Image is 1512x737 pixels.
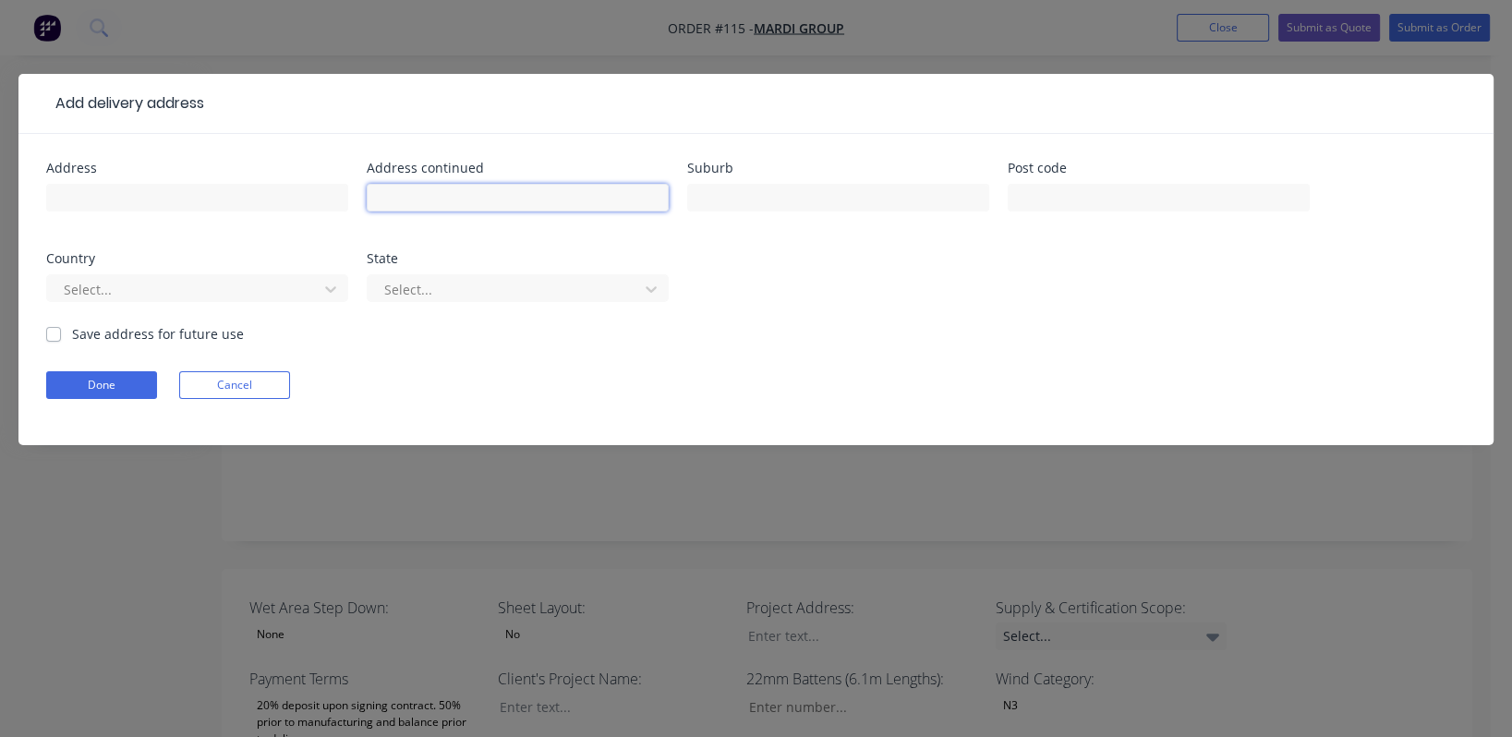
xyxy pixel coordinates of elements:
div: Add delivery address [46,92,204,115]
button: Done [46,371,157,399]
button: Cancel [179,371,290,399]
div: Address [46,162,348,175]
div: Country [46,252,348,265]
div: Suburb [687,162,989,175]
div: State [367,252,669,265]
div: Address continued [367,162,669,175]
div: Post code [1008,162,1310,175]
label: Save address for future use [72,324,244,344]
